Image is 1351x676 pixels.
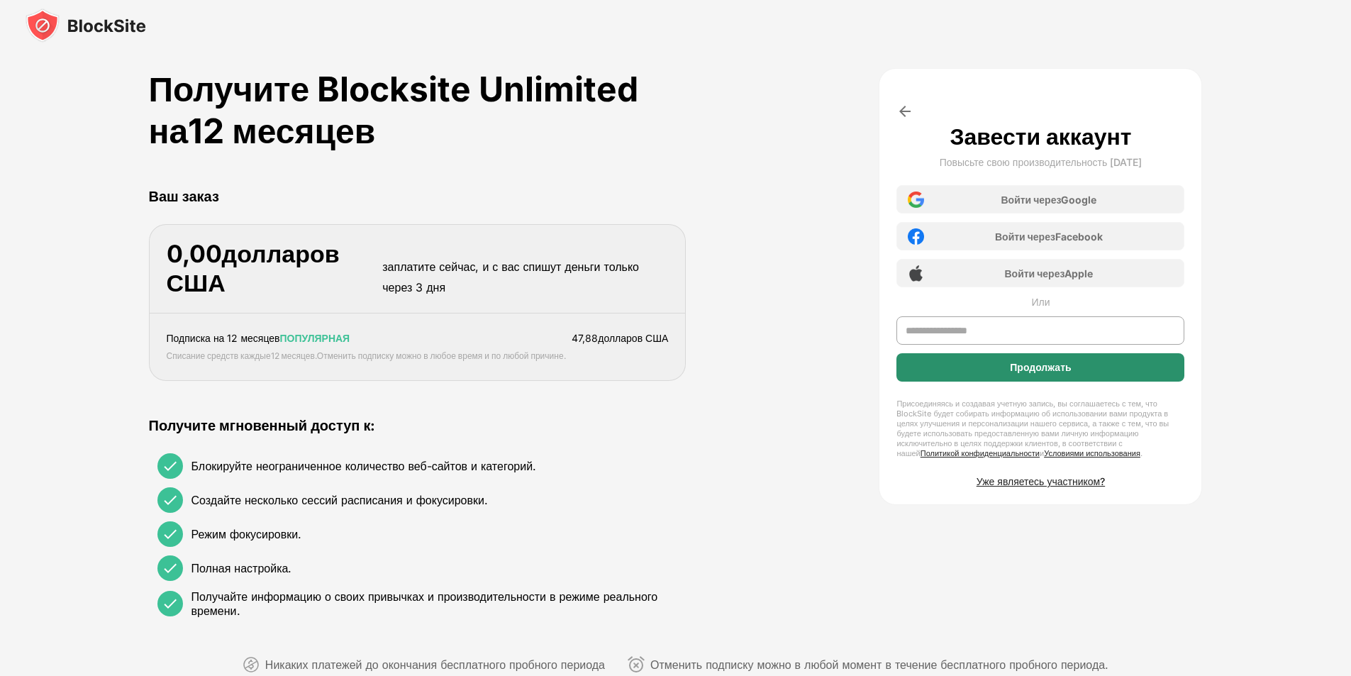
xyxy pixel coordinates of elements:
font: Войти через [1001,194,1061,206]
font: ПОПУЛЯРНАЯ [279,332,350,344]
font: Подписка на 12 месяцев [167,332,280,344]
img: facebook-icon.png [908,228,924,245]
font: 12 месяцев [188,110,375,152]
font: 0,00 [167,239,222,268]
font: Блокируйте неограниченное количество веб-сайтов и категорий. [191,459,537,473]
font: Завести аккаунт [950,123,1131,150]
font: Получайте информацию о своих привычках и производительности в режиме реального времени. [191,589,658,618]
font: и [1040,448,1044,458]
font: Войти через [995,231,1055,243]
font: Получите Blocksite Unlimited на [149,68,639,152]
img: неплательщик [243,656,260,673]
img: отменить в любое время [628,656,645,673]
font: Или [1031,296,1050,308]
img: check.svg [162,560,179,577]
font: заплатите сейчас, и с вас спишут деньги только через 3 дня [382,260,639,294]
font: Повысьте свою производительность [DATE] [940,156,1142,168]
img: check.svg [162,492,179,509]
font: 12 месяцев [271,350,315,361]
font: Apple [1064,267,1093,279]
a: Условиями использования [1044,448,1140,458]
font: долларов США [167,239,340,297]
font: . [315,350,317,361]
img: arrow-back.svg [896,103,913,120]
font: Создайте несколько сессий расписания и фокусировки. [191,493,488,507]
img: blocksite-icon-black.svg [26,9,146,43]
font: Режим фокусировки. [191,527,302,541]
font: Отменить подписку можно в любое время и по любой причине. [317,350,566,361]
font: Полная настройка. [191,561,292,575]
font: Продолжать [1010,361,1071,373]
img: check.svg [162,458,179,475]
a: Политикой конфиденциальности [921,448,1040,458]
font: долларов США [598,332,668,344]
font: . [1140,448,1142,458]
font: Войти через [1004,267,1064,279]
font: Получите мгновенный доступ к: [149,417,376,434]
img: check.svg [162,595,179,612]
img: google-icon.png [908,192,924,208]
font: Списание средств каждые [167,350,271,361]
img: check.svg [162,526,179,543]
font: Никаких платежей до окончания бесплатного пробного периода [265,658,605,672]
img: apple-icon.png [908,265,924,282]
font: 47,88 [572,332,598,344]
font: Уже являетесь участником? [977,475,1105,487]
font: Ваш заказ [149,188,219,205]
font: Отменить подписку можно в любой момент в течение бесплатного пробного периода. [650,658,1108,672]
font: Google [1061,194,1096,206]
font: Facebook [1055,231,1103,243]
font: Присоединяясь и создавая учетную запись, вы соглашаетесь с тем, что BlockSite будет собирать инфо... [896,399,1169,458]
